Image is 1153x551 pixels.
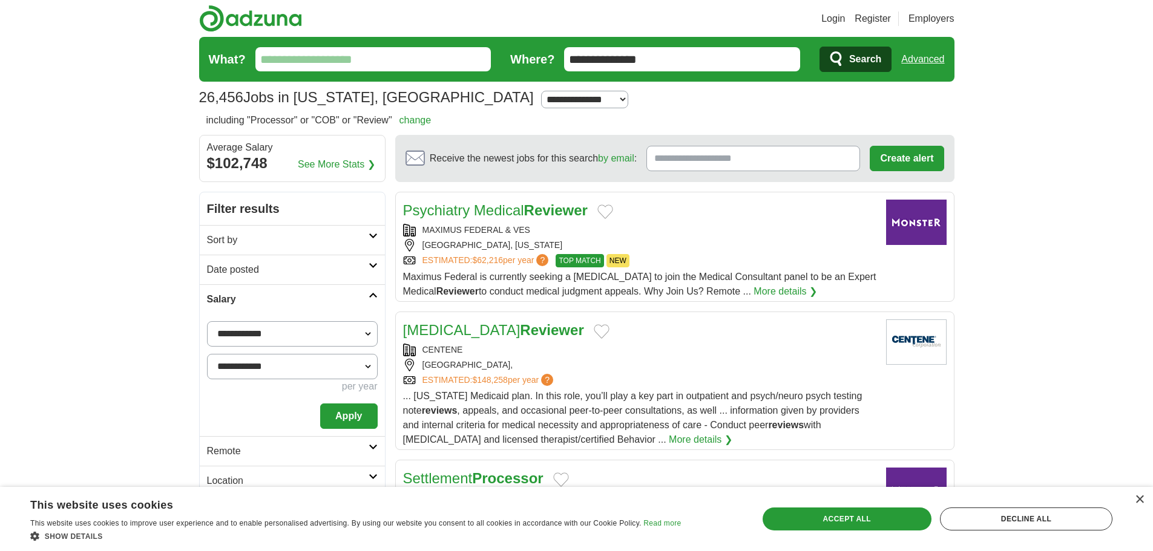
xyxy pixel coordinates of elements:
img: Centene logo [886,319,947,365]
span: 26,456 [199,86,243,108]
img: Adzuna logo [199,5,302,32]
span: Search [849,47,881,71]
a: Read more, opens a new window [643,519,681,527]
span: This website uses cookies to improve user experience and to enable personalised advertising. By u... [30,519,642,527]
span: Maximus Federal is currently seeking a [MEDICAL_DATA] to join the Medical Consultant panel to be ... [403,272,876,296]
span: TOP MATCH [556,254,603,267]
a: See More Stats ❯ [298,157,375,172]
a: Salary [200,284,385,314]
div: Average Salary [207,143,378,152]
strong: Reviewer [520,322,583,338]
h2: Date posted [207,262,369,277]
strong: Reviewer [524,202,588,218]
a: Sort by [200,225,385,255]
h2: including "Processor" or "COB" or "Review" [206,113,432,128]
span: $148,258 [472,375,507,385]
strong: Reviewer [436,286,479,296]
h2: Salary [207,292,369,307]
a: ESTIMATED:$148,258per year? [422,374,556,386]
a: CENTENE [422,345,463,354]
span: ? [536,254,548,266]
div: $102,748 [207,152,378,174]
button: Search [820,47,892,72]
span: Show details [45,532,103,541]
div: per year [207,379,378,394]
a: Employers [908,11,954,26]
a: Date posted [200,255,385,284]
button: Add to favorite jobs [597,204,613,219]
img: Company logo [886,200,947,245]
div: Decline all [940,507,1112,530]
h2: Filter results [200,192,385,225]
a: by email [598,153,634,163]
strong: reviews [422,405,458,416]
div: This website uses cookies [30,494,651,512]
h2: Remote [207,444,369,458]
div: Close [1135,495,1144,504]
strong: reviews [768,420,804,430]
div: [GEOGRAPHIC_DATA], [403,359,876,371]
a: ESTIMATED:$62,216per year? [422,254,551,267]
div: [GEOGRAPHIC_DATA], [US_STATE] [403,239,876,252]
a: Login [821,11,845,26]
span: ? [541,374,553,386]
a: Register [855,11,891,26]
a: change [399,115,432,125]
span: NEW [606,254,629,267]
a: [MEDICAL_DATA]Reviewer [403,322,584,338]
h2: Sort by [207,233,369,247]
div: Show details [30,530,681,542]
div: Accept all [763,507,931,530]
button: Add to favorite jobs [594,324,609,339]
a: Advanced [901,47,944,71]
button: Create alert [870,146,944,171]
button: Apply [320,403,377,429]
span: Receive the newest jobs for this search : [430,151,637,166]
a: Psychiatry MedicalReviewer [403,202,588,218]
a: Remote [200,436,385,466]
img: Company logo [886,468,947,513]
h2: Location [207,474,369,488]
span: $62,216 [472,255,503,265]
label: What? [209,50,246,68]
a: More details ❯ [669,432,732,447]
strong: Processor [472,470,543,486]
a: Location [200,466,385,495]
div: MAXIMUS FEDERAL & VES [403,224,876,236]
h1: Jobs in [US_STATE], [GEOGRAPHIC_DATA] [199,89,534,105]
a: More details ❯ [754,284,817,299]
button: Add to favorite jobs [553,472,569,487]
a: SettlementProcessor [403,470,544,486]
label: Where? [510,50,554,68]
span: ... [US_STATE] Medicaid plan. In this role, you’ll play a key part in outpatient and psych/neuro ... [403,391,862,445]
